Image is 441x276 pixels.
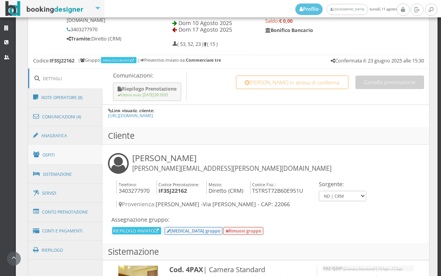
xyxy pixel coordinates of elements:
[209,182,222,187] small: Mezzo:
[186,57,221,63] b: Commerciale tre
[169,265,203,274] b: Cod. 4PAX
[158,182,199,187] small: Codice Prenotazione:
[50,57,74,64] b: IF3SJ22162
[118,93,168,98] small: Ultimo invio: [DATE] 09:10:03
[355,76,424,89] button: Cancella prenotazione
[103,127,429,145] h3: Cliente
[113,82,181,101] button: Riepilogo Prenotazione Ultimo invio: [DATE] 09:10:03
[323,265,342,272] b: 102 QDP
[250,181,303,194] h4: TSTRST72B60E951U
[258,200,290,208] span: - CAP: 22066
[113,227,160,234] a: RIEPILOGO INVIATO
[28,145,103,165] a: Ospiti
[33,58,74,64] h5: Codice:
[295,3,323,15] a: Profilo
[28,202,103,222] a: Conto Prenotazione
[295,3,397,15] span: lunedì, 11 agosto
[28,107,103,127] a: Comunicazioni (4)
[172,41,218,47] h5: ( 53, 52, 23 ) ( 15 )
[265,18,385,24] h5: Saldo:
[103,243,429,261] h3: Sistemazione
[223,227,263,235] button: Rimuovi gruppo
[319,181,366,187] h4: Sorgente:
[67,36,146,42] h5: Diretto (CRM)
[279,18,293,24] strong: € 0,00
[28,240,103,260] a: Riepilogo
[323,266,414,271] h5: |
[178,26,232,33] span: Dom 17 Agosto 2025
[108,113,153,118] a: [URL][DOMAIN_NAME]
[378,266,403,271] small: 10 Ago - 17 Ago
[5,1,84,16] img: BookingDesigner.com
[28,88,103,108] a: Note Operatore (8)
[111,216,264,223] h4: Assegnazione gruppo:
[178,19,232,27] span: Dom 10 Agosto 2025
[28,126,103,146] a: Anagrafica
[78,58,137,63] h6: | Gruppo:
[67,6,146,23] h5: [PERSON_NAME][EMAIL_ADDRESS][PERSON_NAME][DOMAIN_NAME]
[252,182,276,187] small: Codice Fisc.:
[331,58,424,64] h5: Confermata il: 23 giugno 2025 alle 15:30
[119,200,156,208] span: Provenienza:
[67,35,91,42] b: Tramite:
[132,153,332,173] h3: [PERSON_NAME]
[165,227,222,235] button: [MEDICAL_DATA] gruppo
[206,181,243,194] h4: Diretto (CRM)
[116,201,317,207] h4: [PERSON_NAME] -
[203,200,256,208] span: Via [PERSON_NAME]
[28,164,103,184] a: Sistemazione
[158,187,187,194] b: IF3SJ22162
[327,4,368,15] a: [GEOGRAPHIC_DATA]
[28,221,103,241] a: Conti e Pagamenti
[28,183,103,203] a: Servizi
[116,181,150,194] h4: 3403277970
[265,27,313,34] b: Bonifico Bancario
[132,164,332,173] small: [PERSON_NAME][EMAIL_ADDRESS][PERSON_NAME][DOMAIN_NAME]
[169,266,301,274] h3: | Camera Standard
[236,76,348,89] button: [PERSON_NAME] in attesa di conferma
[28,69,103,88] a: Dettagli
[113,72,183,79] p: Comunicazioni:
[343,266,375,271] small: (Camera Standard)
[67,27,146,32] h5: 3403277970
[112,108,154,113] b: Link visualiz. cliente:
[103,58,135,62] a: RIEPILOGO INVIATO
[119,182,137,187] small: Telefono:
[138,58,221,63] h6: | Preventivo inviato da:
